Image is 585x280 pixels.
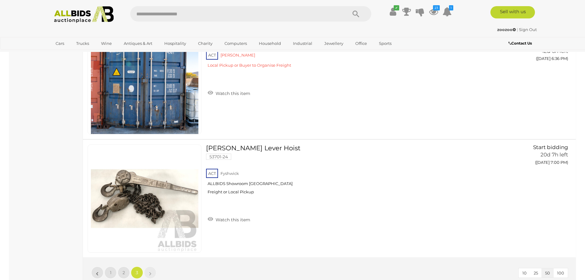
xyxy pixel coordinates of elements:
a: 23 [429,6,438,17]
span: 2 [123,270,125,275]
span: Start bidding [533,144,568,150]
span: 50 [545,270,550,275]
span: Watch this item [214,91,250,96]
a: 3 [131,266,143,279]
a: Wine [97,38,116,49]
span: 100 [557,270,564,275]
a: Household [255,38,285,49]
span: 1 [110,270,111,275]
a: Watch this item [206,215,252,224]
a: Trucks [72,38,93,49]
a: Hospitality [160,38,190,49]
a: ✔ [388,6,398,17]
i: 1 [449,5,453,10]
a: zoozoo [497,27,517,32]
b: Contact Us [509,41,532,45]
a: 1 [104,266,117,279]
a: » [144,266,156,279]
a: Office [351,38,371,49]
button: 50 [541,268,554,278]
a: Sign Out [519,27,537,32]
span: | [517,27,518,32]
a: Antiques & Art [120,38,156,49]
img: Allbids.com.au [51,6,117,23]
a: Start bidding 20d 7h left ([DATE] 7:00 PM) [498,144,570,168]
img: 53701-24a.jpg [91,145,198,252]
span: 25 [534,270,538,275]
a: 2 [118,266,130,279]
a: Contact Us [509,40,533,47]
img: 54559-3a.jpg [91,26,198,134]
a: Industrial [289,38,316,49]
i: ✔ [394,5,399,10]
a: [PERSON_NAME] Lever Hoist 53701-24 ACT Fyshwick ALLBIDS Showroom [GEOGRAPHIC_DATA] Freight or Loc... [211,144,489,199]
a: [GEOGRAPHIC_DATA] [52,49,103,59]
a: Charity [194,38,216,49]
button: 25 [530,268,542,278]
a: Sports [375,38,396,49]
a: 04/2007, 40Ft High Cube, Shipping Container - Blue 54559-3 ACT [PERSON_NAME] Local Pickup or Buye... [211,26,489,73]
a: 1 [443,6,452,17]
span: Watch this item [214,217,250,223]
button: 100 [553,268,568,278]
button: 10 [519,268,530,278]
button: Search [341,6,371,22]
a: Sell with us [490,6,535,18]
i: 23 [433,5,440,10]
span: 3 [136,270,138,275]
a: Jewellery [320,38,347,49]
a: Computers [220,38,251,49]
span: 10 [522,270,527,275]
a: Cars [52,38,68,49]
strong: zoozoo [497,27,516,32]
a: « [91,266,103,279]
a: Watch this item [206,88,252,97]
a: $4 Elitesec 12d 6h left ([DATE] 6:36 PM) [498,26,570,65]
